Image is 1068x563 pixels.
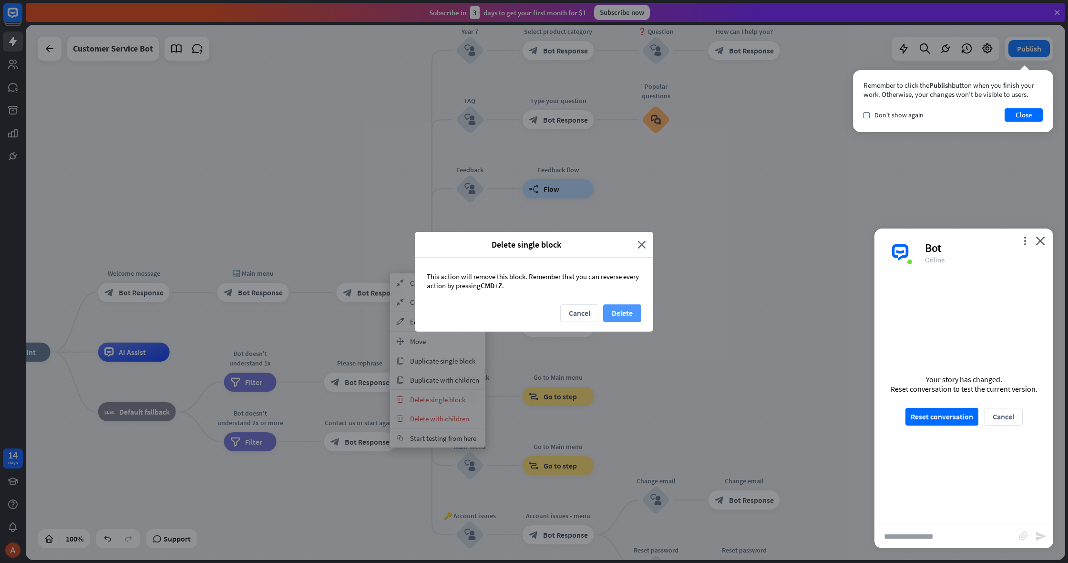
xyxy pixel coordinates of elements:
[415,258,653,304] div: This action will remove this block. Remember that you can reverse every action by pressing .
[1005,108,1043,122] button: Close
[863,81,1043,99] div: Remember to click the button when you finish your work. Otherwise, your changes won’t be visible ...
[925,240,1042,255] div: Bot
[1035,531,1047,542] i: send
[8,4,36,32] button: Open LiveChat chat widget
[1036,236,1045,245] i: close
[874,111,924,119] span: Don't show again
[560,304,598,322] button: Cancel
[929,81,952,90] span: Publish
[481,281,502,290] span: CMD+Z
[985,408,1023,426] button: Cancel
[603,304,641,322] button: Delete
[1020,236,1029,245] i: more_vert
[891,384,1037,394] div: Reset conversation to test the current version.
[1019,531,1028,541] i: block_attachment
[637,239,646,250] i: close
[891,375,1037,384] div: Your story has changed.
[905,408,978,426] button: Reset conversation
[925,255,1042,264] div: Online
[422,239,630,250] span: Delete single block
